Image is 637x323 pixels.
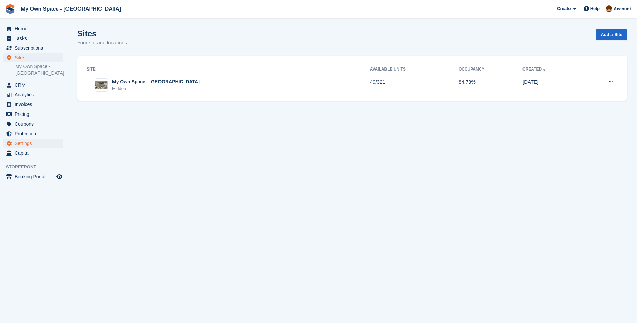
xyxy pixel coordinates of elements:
span: Account [613,6,631,12]
div: Hidden [112,85,200,92]
span: Coupons [15,119,55,129]
span: Subscriptions [15,43,55,53]
a: Preview store [55,173,63,181]
h1: Sites [77,29,127,38]
span: Invoices [15,100,55,109]
a: Add a Site [596,29,627,40]
span: Capital [15,148,55,158]
a: menu [3,53,63,62]
a: menu [3,172,63,181]
a: menu [3,100,63,109]
span: Create [557,5,571,12]
span: Booking Portal [15,172,55,181]
a: menu [3,80,63,90]
img: stora-icon-8386f47178a22dfd0bd8f6a31ec36ba5ce8667c1dd55bd0f319d3a0aa187defe.svg [5,4,15,14]
div: My Own Space - [GEOGRAPHIC_DATA] [112,78,200,85]
img: Image of My Own Space - Nottingham site [95,81,108,89]
span: Settings [15,139,55,148]
a: Created [522,67,547,72]
span: CRM [15,80,55,90]
span: Sites [15,53,55,62]
a: menu [3,148,63,158]
span: Tasks [15,34,55,43]
td: 49/321 [370,75,459,95]
a: menu [3,43,63,53]
p: Your storage locations [77,39,127,47]
a: menu [3,34,63,43]
td: 84.73% [459,75,522,95]
td: [DATE] [522,75,584,95]
a: My Own Space - [GEOGRAPHIC_DATA] [15,63,63,76]
span: Pricing [15,109,55,119]
a: menu [3,109,63,119]
th: Site [85,64,370,75]
span: Protection [15,129,55,138]
span: Help [590,5,600,12]
a: My Own Space - [GEOGRAPHIC_DATA] [18,3,124,14]
a: menu [3,129,63,138]
span: Storefront [6,164,67,170]
a: menu [3,119,63,129]
th: Occupancy [459,64,522,75]
a: menu [3,139,63,148]
a: menu [3,24,63,33]
span: Analytics [15,90,55,99]
span: Home [15,24,55,33]
a: menu [3,90,63,99]
img: Paula Harris [606,5,612,12]
th: Available Units [370,64,459,75]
